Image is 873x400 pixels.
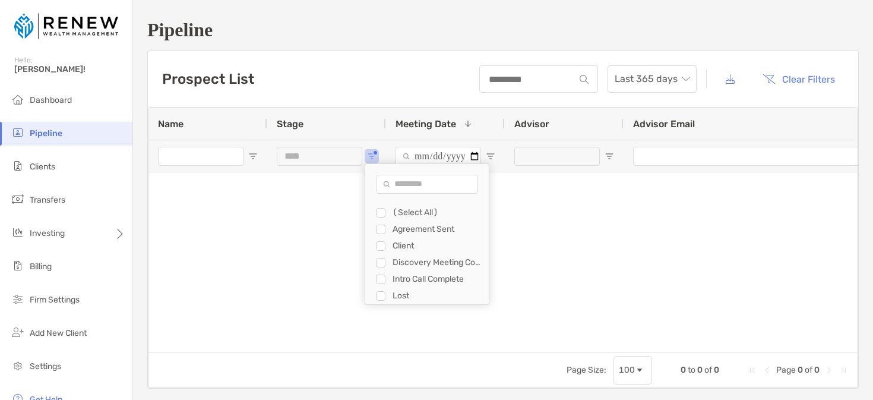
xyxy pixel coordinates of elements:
span: Billing [30,262,52,272]
span: Name [158,118,184,130]
button: Open Filter Menu [486,152,495,161]
input: Search filter values [376,175,478,194]
span: Last 365 days [615,66,689,92]
h3: Prospect List [162,71,254,87]
div: Column Filter [365,163,489,305]
div: Page Size [613,356,652,385]
img: transfers icon [11,192,25,206]
img: add_new_client icon [11,325,25,339]
div: Lost [393,291,482,301]
span: Firm Settings [30,295,80,305]
button: Open Filter Menu [605,152,614,161]
img: pipeline icon [11,125,25,140]
img: settings icon [11,358,25,373]
div: 100 [619,365,635,375]
img: billing icon [11,259,25,273]
button: Open Filter Menu [248,152,258,161]
button: Open Filter Menu [367,152,377,161]
button: Clear Filters [754,66,844,92]
img: firm-settings icon [11,292,25,306]
span: 0 [814,365,820,375]
span: Meeting Date [396,118,456,130]
div: Client [393,241,482,251]
span: to [688,365,695,375]
span: [PERSON_NAME]! [14,64,125,74]
span: of [704,365,712,375]
span: Page [776,365,796,375]
img: investing icon [11,225,25,240]
div: Agreement Sent [393,224,482,234]
div: Intro Call Complete [393,274,482,284]
span: Transfers [30,195,65,205]
span: Settings [30,361,61,371]
div: Previous Page [762,366,771,375]
span: Add New Client [30,328,87,338]
div: (Select All) [393,207,482,218]
span: 0 [697,365,703,375]
span: of [805,365,812,375]
span: 0 [681,365,686,375]
span: 0 [798,365,803,375]
span: Pipeline [30,128,62,138]
span: Dashboard [30,95,72,105]
div: Last Page [839,366,848,375]
span: Stage [277,118,303,130]
img: clients icon [11,159,25,173]
span: Advisor Email [633,118,695,130]
div: Discovery Meeting Complete [393,257,482,267]
span: Advisor [514,118,549,130]
div: Next Page [824,366,834,375]
img: input icon [580,75,589,84]
div: Filter List [365,204,489,338]
input: Name Filter Input [158,147,243,166]
img: dashboard icon [11,92,25,106]
div: First Page [748,366,757,375]
span: 0 [714,365,719,375]
span: Clients [30,162,55,172]
span: Investing [30,228,65,238]
img: Zoe Logo [14,5,118,48]
input: Meeting Date Filter Input [396,147,481,166]
div: Page Size: [567,365,606,375]
h1: Pipeline [147,19,859,41]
